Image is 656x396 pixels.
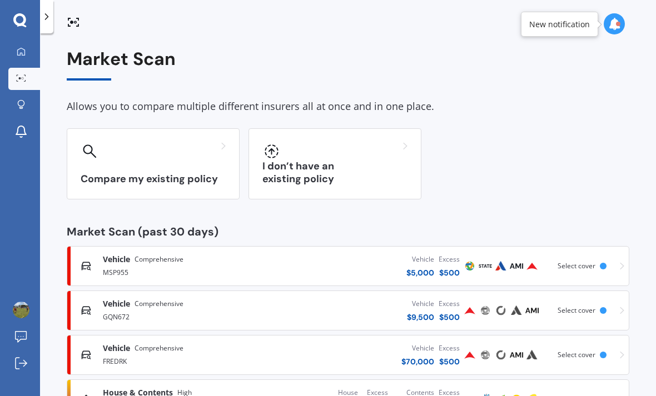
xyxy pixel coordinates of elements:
span: Vehicle [103,254,130,265]
img: AMI [525,304,539,317]
span: Comprehensive [135,343,183,354]
div: Vehicle [407,298,434,309]
span: Comprehensive [135,298,183,309]
img: Protecta [479,348,492,362]
div: Market Scan [67,49,629,81]
h3: I don’t have an existing policy [262,160,407,186]
span: Select cover [558,261,595,270]
div: $ 5,000 [406,267,434,278]
img: AMI [510,348,523,362]
img: Provident [463,348,476,362]
div: $ 9,500 [407,312,434,323]
div: New notification [529,19,590,30]
div: Excess [439,254,460,265]
div: Excess [439,298,460,309]
img: Provident [463,304,476,317]
div: GQN672 [103,309,271,323]
img: Autosure [494,259,508,273]
div: MSP955 [103,265,271,278]
img: Cove [494,348,508,362]
span: Vehicle [103,298,130,309]
img: Provident [525,259,539,273]
span: Select cover [558,350,595,359]
a: VehicleComprehensiveFREDRKVehicle$70,000Excess$500ProvidentProtectaCoveAMIAutosureSelect cover [67,335,629,375]
img: State [479,259,492,273]
div: $ 500 [439,312,460,323]
span: Comprehensive [135,254,183,265]
a: VehicleComprehensiveGQN672Vehicle$9,500Excess$500ProvidentProtectaCoveAutosureAMISelect cover [67,290,629,330]
img: ACg8ocLrb2fiMR7s_jjVTFyKpSvDabSA0oqK7W57N2Mg3B4QYMTmeQY=s96-c [13,302,29,318]
div: Allows you to compare multiple different insurers all at once and in one place. [67,98,629,115]
div: $ 70,000 [401,356,434,367]
div: $ 500 [439,267,460,278]
h3: Compare my existing policy [81,173,226,186]
span: Select cover [558,305,595,315]
img: AMI [510,259,523,273]
a: VehicleComprehensiveMSP955Vehicle$5,000Excess$500ProtectaStateAutosureAMIProvidentSelect cover [67,246,629,286]
img: Autosure [525,348,539,362]
div: Excess [439,343,460,354]
img: Autosure [510,304,523,317]
div: Market Scan (past 30 days) [67,226,629,237]
img: Cove [494,304,508,317]
div: Vehicle [406,254,434,265]
img: Protecta [463,259,476,273]
div: Vehicle [401,343,434,354]
div: FREDRK [103,354,271,367]
img: Protecta [479,304,492,317]
div: $ 500 [439,356,460,367]
span: Vehicle [103,343,130,354]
